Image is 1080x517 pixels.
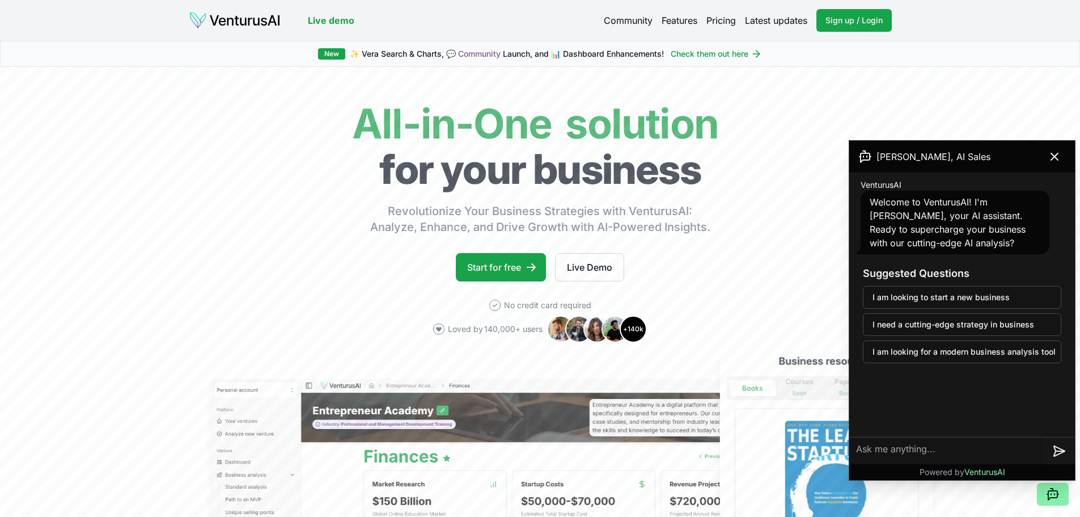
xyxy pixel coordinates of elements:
[555,253,624,281] a: Live Demo
[565,316,592,343] img: Avatar 2
[863,313,1061,336] button: I need a cutting-edge strategy in business
[350,48,664,60] span: ✨ Vera Search & Charts, 💬 Launch, and 📊 Dashboard Enhancements!
[816,9,892,32] a: Sign up / Login
[863,286,1061,309] button: I am looking to start a new business
[671,48,762,60] a: Check them out here
[920,466,1005,478] p: Powered by
[458,49,501,58] a: Community
[863,341,1061,363] button: I am looking for a modern business analysis tool
[861,179,901,191] span: VenturusAI
[745,14,807,27] a: Latest updates
[825,15,883,26] span: Sign up / Login
[964,467,1005,477] span: VenturusAI
[318,48,345,60] div: New
[706,14,736,27] a: Pricing
[876,150,990,163] span: [PERSON_NAME], AI Sales
[602,316,629,343] img: Avatar 4
[870,196,1026,249] span: Welcome to VenturusAI! I'm [PERSON_NAME], your AI assistant. Ready to supercharge your business w...
[583,316,611,343] img: Avatar 3
[662,14,697,27] a: Features
[189,11,281,30] img: logo
[456,253,546,281] a: Start for free
[604,14,653,27] a: Community
[308,14,354,27] a: Live demo
[547,316,574,343] img: Avatar 1
[863,266,1061,281] h3: Suggested Questions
